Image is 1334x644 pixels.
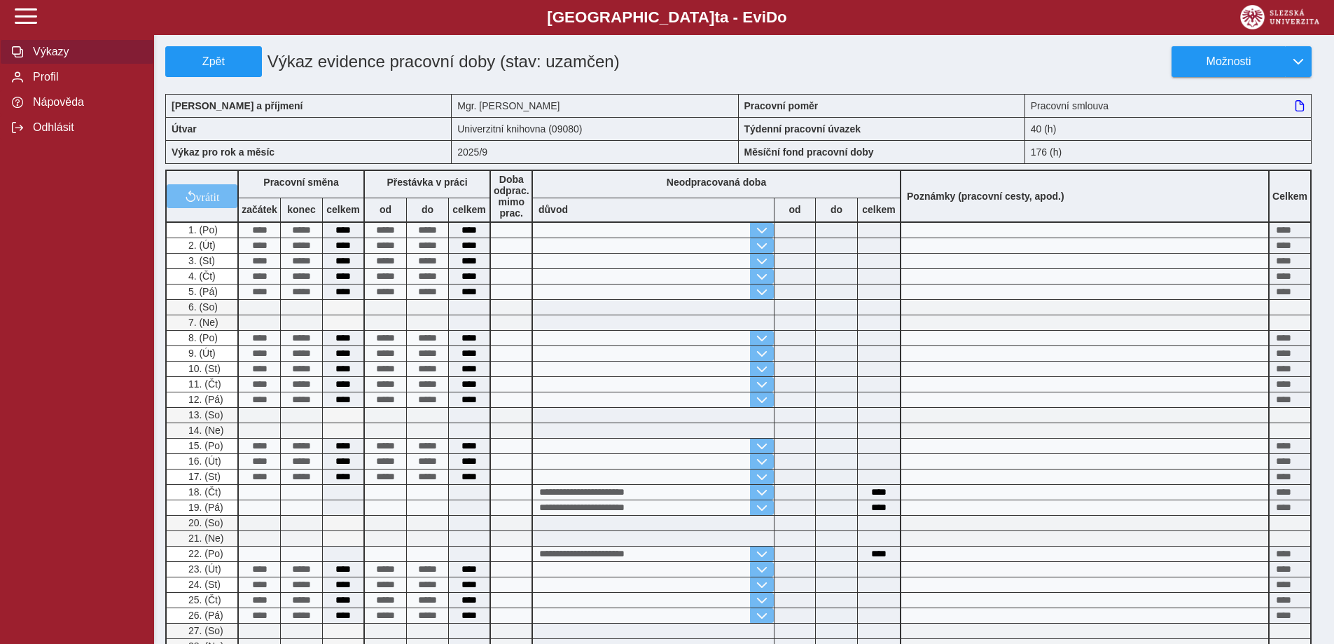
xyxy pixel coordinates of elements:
span: vrátit [196,191,220,202]
span: 13. (So) [186,409,223,420]
div: Mgr. [PERSON_NAME] [452,94,738,117]
b: celkem [323,204,363,215]
img: logo_web_su.png [1240,5,1319,29]
div: Pracovní smlouva [1025,94,1312,117]
b: Celkem [1272,191,1307,202]
button: Zpět [165,46,262,77]
span: 1. (Po) [186,224,218,235]
span: 19. (Pá) [186,502,223,513]
span: 18. (Čt) [186,486,221,498]
span: 22. (Po) [186,548,223,559]
span: 10. (St) [186,363,221,374]
b: Doba odprac. mimo prac. [494,174,529,219]
b: konec [281,204,322,215]
b: Přestávka v práci [387,177,467,188]
span: 6. (So) [186,301,218,313]
b: [GEOGRAPHIC_DATA] a - Evi [42,8,1292,27]
div: 176 (h) [1025,140,1312,164]
div: Univerzitní knihovna (09080) [452,117,738,140]
b: Měsíční fond pracovní doby [744,146,874,158]
b: Útvar [172,123,197,135]
span: 9. (Út) [186,348,216,359]
span: Profil [29,71,142,83]
div: 40 (h) [1025,117,1312,140]
span: 16. (Út) [186,455,221,467]
span: t [714,8,719,26]
button: vrátit [167,184,237,208]
span: 8. (Po) [186,332,218,343]
span: 20. (So) [186,517,223,528]
span: 26. (Pá) [186,610,223,621]
b: Neodpracovaná doba [667,177,766,188]
span: Nápověda [29,96,142,109]
span: Výkazy [29,46,142,58]
span: 23. (Út) [186,563,221,575]
span: 2. (Út) [186,240,216,251]
button: Možnosti [1172,46,1285,77]
b: do [407,204,448,215]
span: 17. (St) [186,471,221,482]
b: [PERSON_NAME] a příjmení [172,100,303,111]
span: Možnosti [1183,55,1274,68]
span: 12. (Pá) [186,394,223,405]
span: 24. (St) [186,579,221,590]
span: Odhlásit [29,121,142,134]
span: 21. (Ne) [186,533,224,544]
span: 11. (Čt) [186,378,221,390]
span: 14. (Ne) [186,425,224,436]
b: celkem [449,204,489,215]
b: celkem [858,204,900,215]
h1: Výkaz evidence pracovní doby (stav: uzamčen) [262,46,648,77]
span: 3. (St) [186,255,215,266]
span: 4. (Čt) [186,270,216,282]
b: Pracovní poměr [744,100,819,111]
div: 2025/9 [452,140,738,164]
span: 5. (Pá) [186,286,218,297]
b: začátek [239,204,280,215]
b: od [365,204,406,215]
span: 27. (So) [186,625,223,636]
b: Poznámky (pracovní cesty, apod.) [901,191,1070,202]
b: Pracovní směna [263,177,338,188]
span: Zpět [172,55,256,68]
span: D [766,8,777,26]
b: Týdenní pracovní úvazek [744,123,861,135]
b: Výkaz pro rok a měsíc [172,146,275,158]
b: důvod [539,204,568,215]
span: 15. (Po) [186,440,223,451]
span: 7. (Ne) [186,317,218,328]
b: od [774,204,815,215]
span: o [777,8,787,26]
b: do [816,204,857,215]
span: 25. (Čt) [186,594,221,605]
